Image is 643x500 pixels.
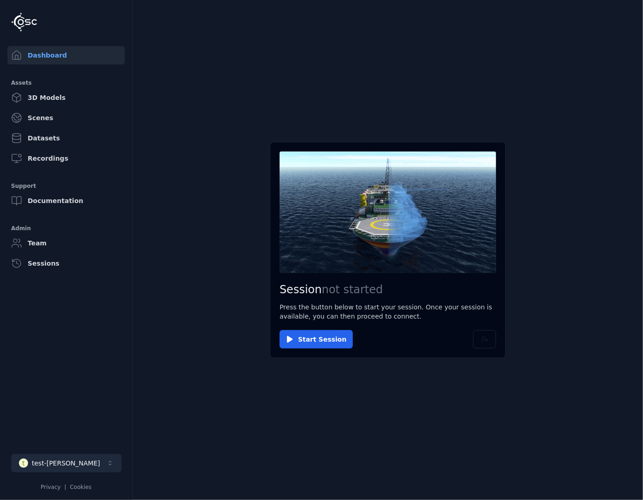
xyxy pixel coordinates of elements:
a: Recordings [7,149,125,168]
a: Team [7,234,125,252]
div: Assets [11,77,121,88]
a: Cookies [70,484,92,490]
img: Logo [11,12,37,32]
a: Privacy [41,484,60,490]
button: Select a workspace [11,454,122,472]
a: 3D Models [7,88,125,107]
div: t [19,459,28,468]
a: Scenes [7,109,125,127]
a: Dashboard [7,46,125,64]
button: Start Session [280,330,353,349]
span: | [64,484,66,490]
h2: Session [280,282,496,297]
a: Datasets [7,129,125,147]
span: not started [322,283,383,296]
a: Sessions [7,254,125,273]
p: Press the button below to start your session. Once your session is available, you can then procee... [280,302,496,321]
div: test-[PERSON_NAME] [32,459,100,468]
div: Support [11,180,121,192]
div: Admin [11,223,121,234]
a: Documentation [7,192,125,210]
